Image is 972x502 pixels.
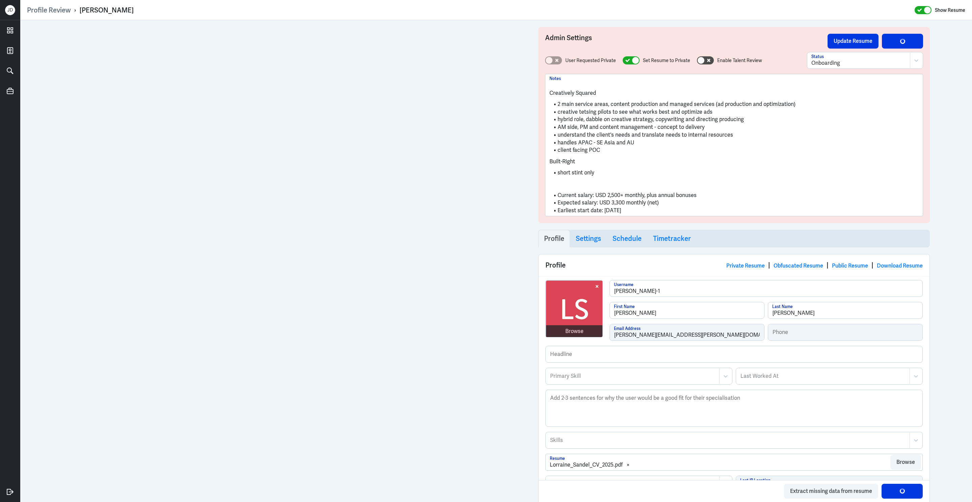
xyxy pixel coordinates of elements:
li: 2 main service areas, content production and managed services (ad production and optimization) [549,101,919,108]
div: Lorraine_Sandel_CV_2025.pdf [550,461,623,469]
label: Enable Talent Review [717,57,762,64]
label: Show Resume [935,6,965,15]
p: › [71,6,80,15]
a: Download Resume [877,262,923,269]
div: | | | [726,260,923,270]
input: Phone [768,324,922,340]
button: Save Profile [882,34,923,49]
h3: Admin Settings [545,34,828,49]
p: Built-Right [549,158,919,166]
input: Email Address [610,324,764,340]
li: Expected salary: USD 3,300 monthly (net) [549,199,919,207]
p: Creatively Squared [549,89,919,97]
h3: Timetracker [653,234,691,243]
h3: Settings [576,234,601,243]
input: First Name [610,302,764,318]
label: User Requested Private [565,57,616,64]
li: understand the client's needs and translate needs to internal resources [549,131,919,139]
a: Profile Review [27,6,71,15]
a: Obfuscated Resume [774,262,823,269]
input: Username [610,280,922,297]
div: J D [5,5,15,15]
li: hybrid role, dabble on creative strategy, copywriting and directing producing [549,116,919,123]
input: Last IP Location [736,476,922,492]
li: Earliest start date: [DATE] [549,207,919,215]
input: Headline [546,346,922,362]
li: short stint only [549,169,919,177]
img: avatar.jpg [546,281,603,337]
li: handles APAC - SE Asia and AU [549,139,919,147]
button: Update Resume [828,34,879,49]
li: Current salary: USD 2,500+ monthly, plus annual bonuses [549,192,919,199]
h3: Schedule [613,234,642,243]
button: Extract missing data from resume [784,484,878,499]
label: Set Resume to Private [643,57,690,64]
iframe: https://ppcdn.hiredigital.com/register/5b71e49c/resumes/551797225/Lorraine_Sandel_CV_2025.pdf?Exp... [62,27,454,495]
div: [PERSON_NAME] [80,6,134,15]
a: Private Resume [726,262,765,269]
li: AM side, PM and content management - concept to delivery [549,123,919,131]
h3: Profile [544,234,564,243]
a: Public Resume [832,262,868,269]
div: Browse [565,327,584,335]
button: Save Profile [882,484,923,499]
li: creative tetsing pilots to see what works best and optimize ads [549,108,919,116]
div: Profile [539,254,929,276]
li: client facing POC [549,146,919,154]
input: Last Name [768,302,922,318]
button: Browse [890,455,921,470]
